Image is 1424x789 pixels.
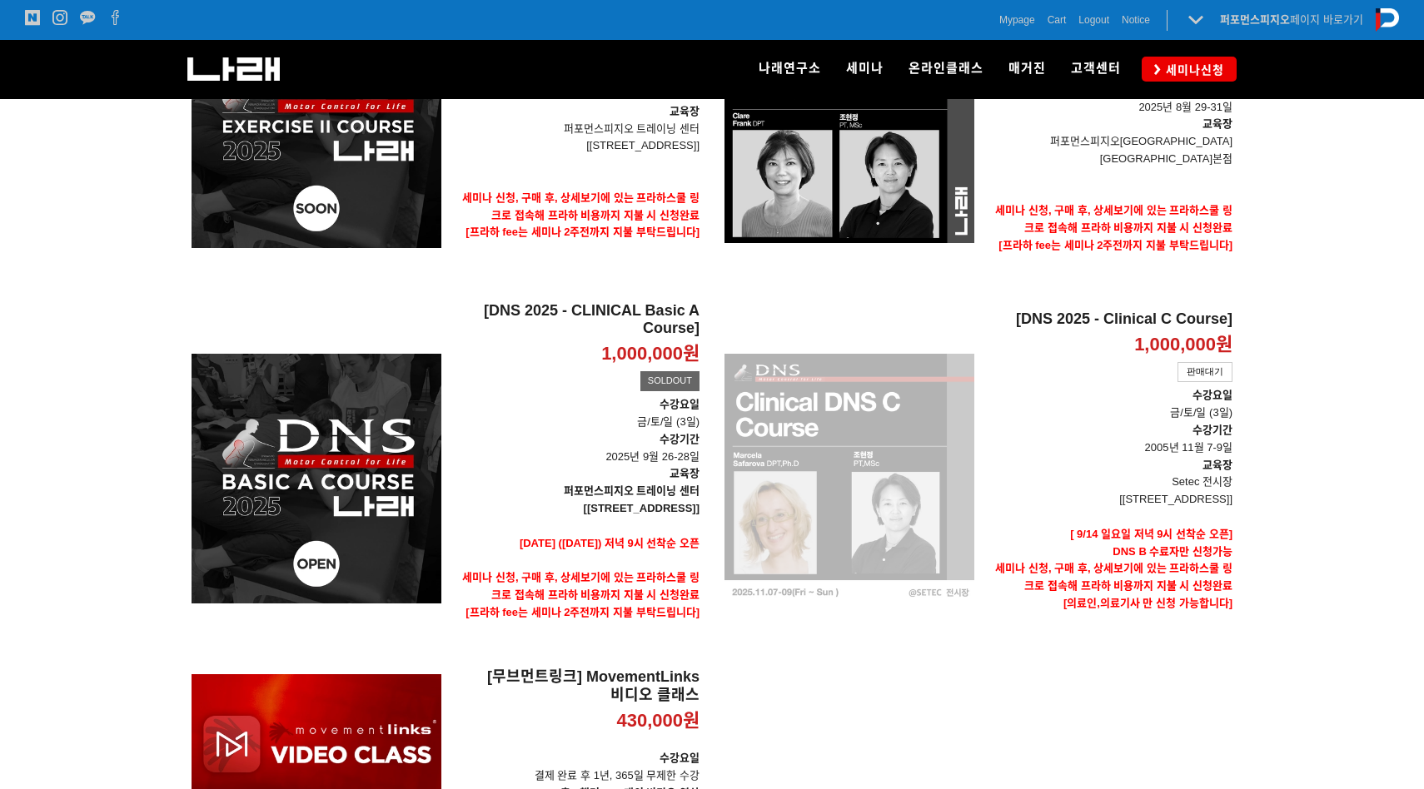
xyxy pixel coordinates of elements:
a: 고객센터 [1058,40,1133,98]
strong: 세미나 신청, 구매 후, 상세보기에 있는 프라하스쿨 링크로 접속해 프라하 비용까지 지불 시 신청완료 [995,204,1232,234]
strong: 교육장 [1202,459,1232,471]
h2: [DNS 2025 - Clinical C Course] [987,310,1232,329]
strong: [의료인,의료기사 만 신청 가능합니다] [1063,597,1232,609]
h2: [DNS 2025 - CLINICAL Basic A Course] [454,302,700,338]
strong: 수강기간 [660,433,700,445]
p: 1,000,000원 [1134,333,1232,357]
strong: DNS B 수료자만 신청가능 [1113,545,1232,558]
strong: 교육장 [670,467,700,479]
div: 판매대기 [1178,362,1232,382]
p: 결제 완료 후 1년, 365일 무제한 수강 [454,750,700,785]
strong: 퍼포먼스피지오 [1220,13,1290,26]
strong: 교육장 [1202,117,1232,130]
div: SOLDOUT [640,371,700,391]
a: Logout [1078,12,1109,28]
span: [프라하 fee는 세미나 2주전까지 지불 부탁드립니다] [466,226,700,238]
span: 세미나 [846,61,884,76]
a: 세미나신청 [1142,57,1237,81]
p: 2025년 9월 26-28일 [454,431,700,466]
span: 온라인클래스 [909,61,983,76]
strong: 퍼포먼스피지오 트레이닝 센터 [564,484,700,497]
strong: 교육장 [670,105,700,117]
a: Mypage [999,12,1035,28]
a: Cart [1048,12,1067,28]
strong: 세미나 신청, 구매 후, 상세보기에 있는 프라하스쿨 링크로 접속해 프라하 비용까지 지불 시 신청완료 [462,191,700,221]
strong: 수강기간 [1192,424,1232,436]
p: [[STREET_ADDRESS]] [987,491,1232,509]
p: 2005년 11월 7-9일 [987,422,1232,457]
h2: [무브먼트링크] MovementLinks 비디오 클래스 [454,668,700,704]
span: [프라하 fee는 세미나 2주전까지 지불 부탁드립니다] [466,606,700,618]
p: [[STREET_ADDRESS]] [454,137,700,155]
p: 금/토/일 (3일) [454,396,700,431]
p: 퍼포먼스피지오 트레이닝 센터 [454,121,700,138]
span: 나래연구소 [759,61,821,76]
span: 고객센터 [1071,61,1121,76]
span: [프라하 fee는 세미나 2주전까지 지불 부탁드립니다] [998,239,1232,251]
a: [DNS 2025 - Clinical C Course] 1,000,000원 판매대기 수강요일금/토/일 (3일)수강기간 2005년 11월 7-9일교육장Setec 전시장[[STR... [987,310,1232,647]
strong: [ 9/14 일요일 저녁 9시 선착순 오픈] [1070,528,1232,540]
a: Notice [1122,12,1150,28]
p: 1,000,000원 [601,342,700,366]
strong: [[STREET_ADDRESS]] [584,502,700,514]
p: 퍼포먼스피지오[GEOGRAPHIC_DATA] [GEOGRAPHIC_DATA]본점 [987,133,1232,168]
strong: 세미나 신청, 구매 후, 상세보기에 있는 프라하스쿨 링크로 접속해 프라하 비용까지 지불 시 신청완료 [995,562,1232,592]
a: 퍼포먼스피지오페이지 바로가기 [1220,13,1363,26]
p: Setec 전시장 [987,474,1232,491]
p: 금/토/일 (3일) [987,387,1232,422]
a: 온라인클래스 [896,40,996,98]
strong: 세미나 신청, 구매 후, 상세보기에 있는 프라하스쿨 링크로 접속해 프라하 비용까지 지불 시 신청완료 [462,571,700,601]
a: 나래연구소 [746,40,834,98]
a: 매거진 [996,40,1058,98]
span: 매거진 [1008,61,1046,76]
strong: 수강요일 [660,752,700,764]
span: 세미나신청 [1161,62,1224,78]
a: [DNS 2025 - CLINICAL Basic A Course] 1,000,000원 SOLDOUT 수강요일금/토/일 (3일)수강기간 2025년 9월 26-28일교육장퍼포먼스... [454,302,700,657]
p: 430,000원 [616,709,700,733]
strong: 수강요일 [660,398,700,410]
span: [DATE] ([DATE]) 저녁 9시 선착순 오픈 [520,537,700,549]
a: 세미나 [834,40,896,98]
strong: 수강요일 [1192,389,1232,401]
